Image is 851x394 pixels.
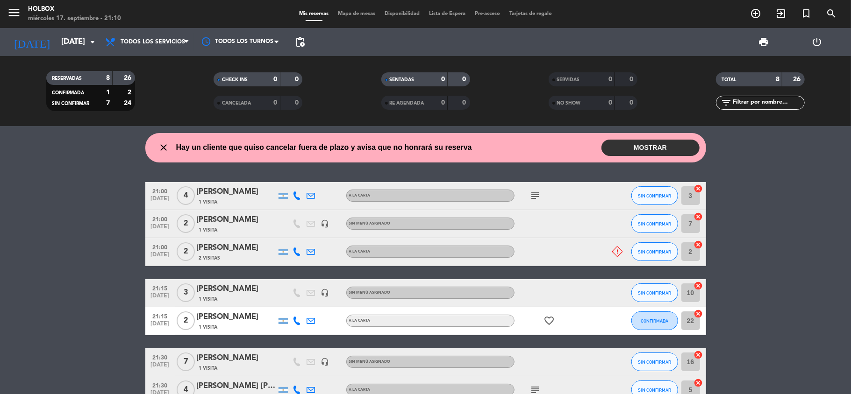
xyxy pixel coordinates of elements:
div: Holbox [28,5,121,14]
i: favorite_border [544,315,555,326]
i: cancel [694,184,703,193]
span: 21:30 [149,380,172,390]
span: CONFIRMADA [641,318,668,324]
span: [DATE] [149,362,172,373]
strong: 0 [295,99,300,106]
i: menu [7,6,21,20]
span: 1 Visita [199,295,218,303]
button: SIN CONFIRMAR [631,186,678,205]
span: SIN CONFIRMAR [52,101,89,106]
i: filter_list [721,97,732,108]
i: cancel [694,281,703,290]
strong: 8 [776,76,779,83]
div: [PERSON_NAME] [197,283,276,295]
div: LOG OUT [791,28,844,56]
i: arrow_drop_down [87,36,98,48]
span: 21:00 [149,213,172,224]
span: Todos los servicios [121,39,185,45]
i: cancel [694,212,703,221]
span: pending_actions [294,36,306,48]
span: Sin menú asignado [349,360,391,364]
i: [DATE] [7,32,57,52]
span: 2 [177,214,195,233]
span: CHECK INS [222,77,248,82]
button: SIN CONFIRMAR [631,214,678,233]
span: A LA CARTA [349,194,371,197]
i: cancel [694,309,703,318]
strong: 8 [106,75,110,81]
span: A LA CARTA [349,319,371,323]
span: 2 [177,311,195,330]
span: [DATE] [149,224,172,234]
strong: 0 [462,76,468,83]
span: Mis reservas [294,11,333,16]
strong: 0 [295,76,300,83]
span: 7 [177,352,195,371]
strong: 0 [608,99,612,106]
button: SIN CONFIRMAR [631,242,678,261]
span: Sin menú asignado [349,291,391,295]
strong: 0 [274,99,278,106]
i: power_settings_new [812,36,823,48]
span: SIN CONFIRMAR [638,193,671,198]
span: RESERVADAS [52,76,82,81]
i: close [158,142,170,153]
span: 21:00 [149,241,172,252]
span: TOTAL [722,77,736,82]
span: SIN CONFIRMAR [638,290,671,295]
span: NO SHOW [557,101,581,106]
span: [DATE] [149,196,172,206]
span: 1 Visita [199,324,218,331]
span: 3 [177,283,195,302]
span: 2 [177,242,195,261]
i: exit_to_app [775,8,787,19]
strong: 26 [793,76,802,83]
span: 21:15 [149,282,172,293]
span: Mapa de mesas [333,11,380,16]
i: headset_mic [321,358,329,366]
strong: 7 [106,100,110,106]
span: [DATE] [149,321,172,331]
span: [DATE] [149,293,172,303]
i: cancel [694,378,703,387]
i: cancel [694,240,703,249]
span: A LA CARTA [349,250,371,253]
span: print [758,36,769,48]
div: [PERSON_NAME] [197,311,276,323]
i: subject [530,190,541,201]
button: SIN CONFIRMAR [631,352,678,371]
span: Lista de Espera [424,11,470,16]
span: [DATE] [149,252,172,262]
i: headset_mic [321,288,329,297]
span: SIN CONFIRMAR [638,249,671,254]
button: CONFIRMADA [631,311,678,330]
input: Filtrar por nombre... [732,98,804,108]
strong: 0 [462,99,468,106]
strong: 26 [124,75,133,81]
div: [PERSON_NAME] [197,352,276,364]
span: Sin menú asignado [349,222,391,225]
i: headset_mic [321,219,329,228]
span: Disponibilidad [380,11,424,16]
div: miércoles 17. septiembre - 21:10 [28,14,121,23]
span: Tarjetas de regalo [505,11,557,16]
span: 21:15 [149,310,172,321]
span: 21:30 [149,352,172,362]
span: 4 [177,186,195,205]
span: A LA CARTA [349,388,371,392]
span: SIN CONFIRMAR [638,359,671,365]
span: 1 Visita [199,226,218,234]
strong: 1 [106,89,110,96]
div: [PERSON_NAME] [197,242,276,254]
strong: 2 [128,89,133,96]
strong: 24 [124,100,133,106]
span: 1 Visita [199,198,218,206]
strong: 0 [629,76,635,83]
div: [PERSON_NAME] [PERSON_NAME] [197,380,276,392]
div: [PERSON_NAME] [197,186,276,198]
i: turned_in_not [801,8,812,19]
span: 1 Visita [199,365,218,372]
span: 21:00 [149,185,172,196]
span: Hay un cliente que quiso cancelar fuera de plazo y avisa que no honrará su reserva [176,141,472,154]
span: 2 Visitas [199,254,221,262]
